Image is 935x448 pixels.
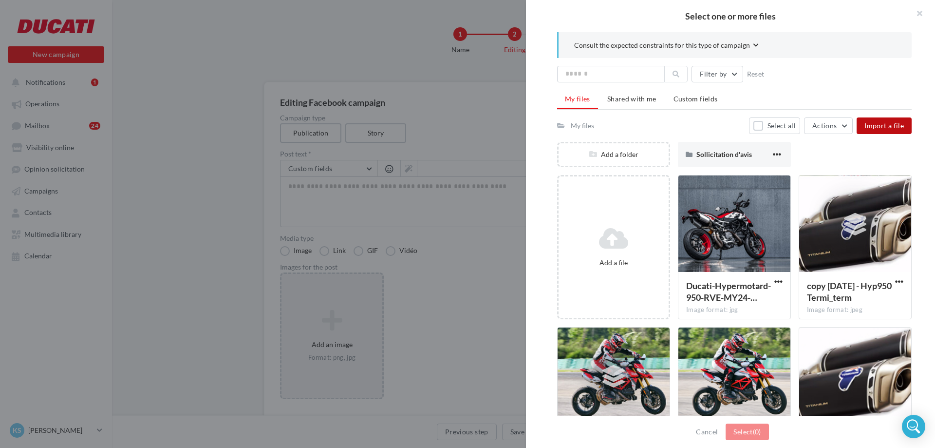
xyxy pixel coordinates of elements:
div: Add a file [562,258,665,268]
span: Actions [812,121,837,130]
div: Image format: jpeg [807,306,903,314]
button: Cancel [692,426,722,438]
div: My files [571,121,594,131]
span: Shared with me [607,95,656,103]
button: Select(0) [726,424,768,440]
button: Import a file [857,117,912,134]
div: Add a folder [559,150,669,159]
span: Consult the expected constraints for this type of campaign [574,40,750,50]
button: Filter by [692,66,743,82]
span: Ducati-Hypermotard-950-RVE-MY24-overview-gallery-1920x1080-05 [686,280,771,303]
button: Consult the expected constraints for this type of campaign [574,40,759,52]
button: Select all [749,117,800,134]
span: Import a file [864,121,904,130]
button: Actions [804,117,853,134]
span: Custom fields [673,95,718,103]
span: My files [565,95,590,103]
span: (0) [753,428,761,436]
span: copy 23-07-2025 - Hyp950Termi_term [807,280,892,303]
span: Sollicitation d'avis [696,150,752,158]
div: Image format: jpg [686,306,783,314]
h2: Select one or more files [542,12,919,20]
button: Reset [743,68,768,80]
div: Open Intercom Messenger [902,415,925,438]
